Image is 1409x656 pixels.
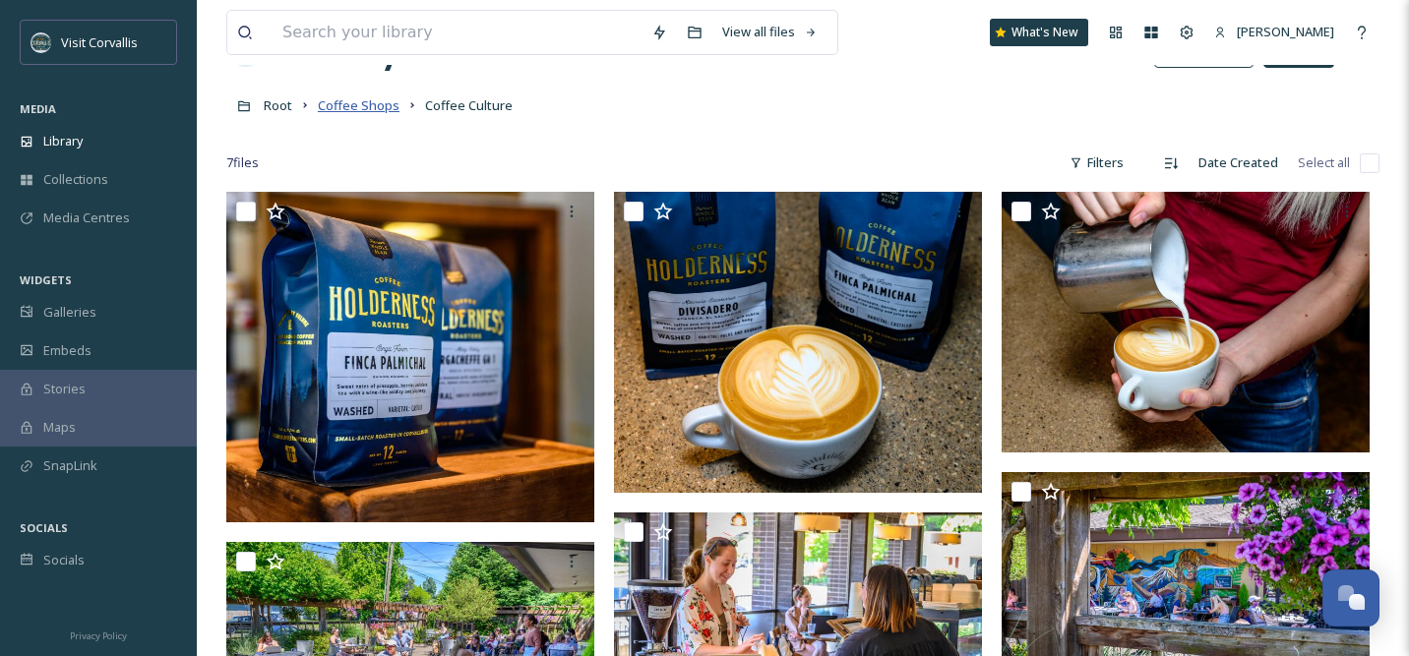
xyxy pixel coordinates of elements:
[226,153,259,172] span: 7 file s
[318,96,399,114] span: Coffee Shops
[1060,144,1133,182] div: Filters
[1204,13,1344,51] a: [PERSON_NAME]
[43,170,108,189] span: Collections
[1322,569,1379,626] button: Open Chat
[226,192,594,522] img: CoffeeCulture-CorvallisOregon-ReedLanePhotography-Credit-NoShare (3).jpg
[990,19,1088,46] a: What's New
[31,32,51,52] img: visit-corvallis-badge-dark-blue-orange%281%29.png
[20,520,68,535] span: SOCIALS
[43,303,96,322] span: Galleries
[264,93,292,117] a: Root
[43,132,83,150] span: Library
[1237,23,1334,40] span: [PERSON_NAME]
[43,551,85,569] span: Socials
[712,13,827,51] a: View all files
[264,96,292,114] span: Root
[425,96,513,114] span: Coffee Culture
[425,93,513,117] a: Coffee Culture
[614,192,982,493] img: CoffeeCulture-CorvallisOregon-ReedLanePhotography-Credit-NoShare (6).jpg
[1298,153,1350,172] span: Select all
[20,101,56,116] span: MEDIA
[1002,192,1370,452] img: CoffeeCulture-CorvallisOregon-ReedLanePhotography-Credit-NoShare (5).jpg
[1189,144,1288,182] div: Date Created
[43,341,92,360] span: Embeds
[61,33,138,51] span: Visit Corvallis
[43,209,130,227] span: Media Centres
[318,93,399,117] a: Coffee Shops
[70,623,127,646] a: Privacy Policy
[20,272,72,287] span: WIDGETS
[43,456,97,475] span: SnapLink
[70,629,127,642] span: Privacy Policy
[43,418,76,437] span: Maps
[273,11,642,54] input: Search your library
[43,380,86,398] span: Stories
